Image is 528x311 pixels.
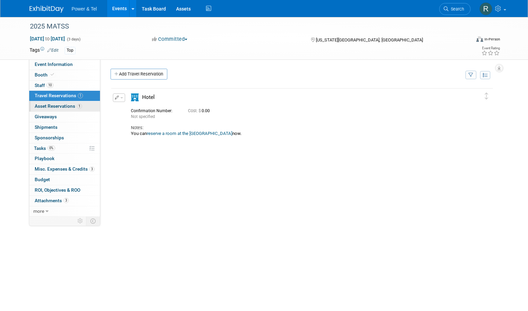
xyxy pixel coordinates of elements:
a: Tasks0% [29,143,100,154]
td: Toggle Event Tabs [86,217,100,225]
span: Staff [35,83,53,88]
span: 0.00 [188,108,212,113]
span: 1 [78,93,83,98]
div: Event Rating [481,47,500,50]
button: Committed [150,36,190,43]
div: 2025 MATSS [28,20,460,33]
div: Event Format [430,35,500,46]
span: 0% [48,145,55,151]
span: Sponsorships [35,135,64,140]
a: Staff10 [29,81,100,91]
span: Travel Reservations [35,93,83,98]
span: 10 [47,83,53,88]
a: Giveaways [29,112,100,122]
span: Tasks [34,145,55,151]
i: Hotel [131,93,139,101]
i: Click and drag to move item [485,93,488,100]
span: 3 [89,167,95,172]
i: Filter by Traveler [469,73,473,77]
a: Add Travel Reservation [110,69,167,80]
a: Attachments3 [29,196,100,206]
div: Notes: [131,125,461,131]
td: Personalize Event Tab Strip [74,217,86,225]
a: Edit [47,48,58,53]
span: [DATE] [DATE] [30,36,65,42]
span: Attachments [35,198,69,203]
span: [US_STATE][GEOGRAPHIC_DATA], [GEOGRAPHIC_DATA] [316,37,423,42]
span: Playbook [35,156,54,161]
div: In-Person [484,37,500,42]
span: Shipments [35,124,57,130]
a: Budget [29,175,100,185]
span: Misc. Expenses & Credits [35,166,95,172]
a: Event Information [29,59,100,70]
span: Booth [35,72,55,77]
span: more [33,208,44,214]
span: Search [448,6,464,12]
span: to [44,36,51,41]
span: Not specified [131,114,155,119]
a: Shipments [29,122,100,133]
td: Tags [30,47,58,54]
span: 3 [64,198,69,203]
span: Budget [35,177,50,182]
div: Top [65,47,75,54]
span: 1 [77,104,82,109]
span: Event Information [35,62,73,67]
span: ROI, Objectives & ROO [35,187,80,193]
a: Playbook [29,154,100,164]
a: Asset Reservations1 [29,101,100,111]
a: Misc. Expenses & Credits3 [29,164,100,174]
div: Confirmation Number: [131,106,178,114]
a: Search [439,3,471,15]
span: Giveaways [35,114,57,119]
img: ExhibitDay [30,6,64,13]
span: Hotel [142,94,155,100]
span: Cost: $ [188,108,202,113]
span: Asset Reservations [35,103,82,109]
a: Sponsorships [29,133,100,143]
a: more [29,206,100,217]
div: You can now. [131,131,461,136]
a: reserve a room at the [GEOGRAPHIC_DATA] [147,131,232,136]
a: Booth [29,70,100,80]
span: Power & Tel [72,6,97,12]
i: Booth reservation complete [51,73,54,76]
img: Rafael Rangel [479,2,492,15]
a: ROI, Objectives & ROO [29,185,100,195]
img: Format-Inperson.png [476,36,483,42]
a: Travel Reservations1 [29,91,100,101]
span: (3 days) [66,37,81,41]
